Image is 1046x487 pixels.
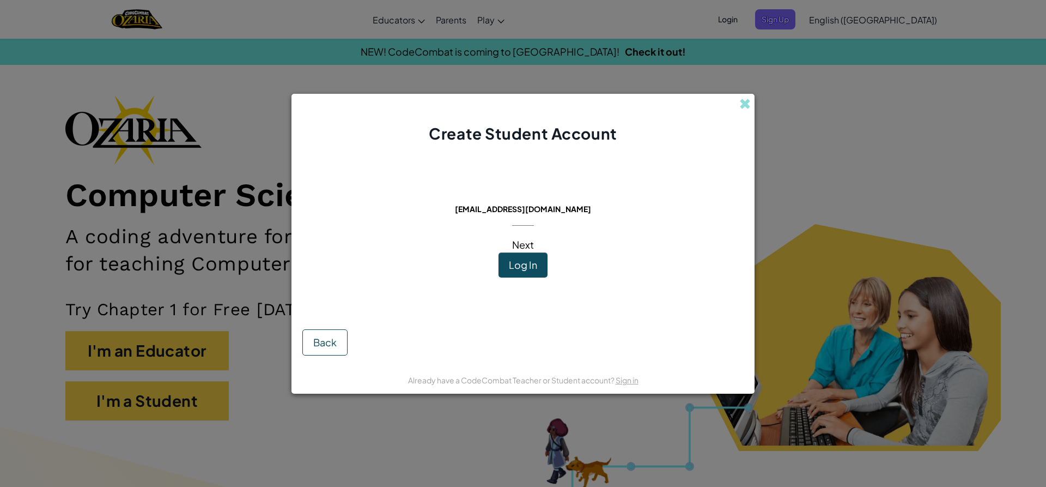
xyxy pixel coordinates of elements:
span: Next [512,238,534,251]
span: Already have a CodeCombat Teacher or Student account? [408,375,616,385]
span: This email is already in use: [446,189,600,201]
button: Back [302,329,348,356]
span: Back [313,336,337,348]
span: Log In [509,258,537,271]
span: [EMAIL_ADDRESS][DOMAIN_NAME] [455,204,591,214]
button: Log In [498,252,548,278]
span: Create Student Account [429,124,617,143]
a: Sign in [616,375,638,385]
